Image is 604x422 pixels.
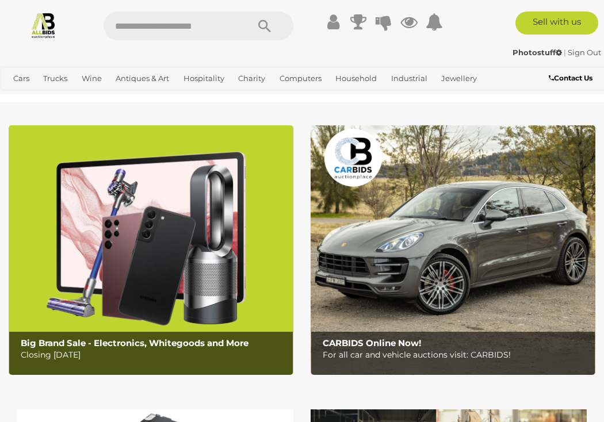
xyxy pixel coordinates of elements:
p: Closing [DATE] [21,348,288,362]
a: Sign Out [568,48,601,57]
img: Allbids.com.au [30,11,57,39]
a: Photostuff [513,48,564,57]
a: Sell with us [515,11,598,34]
img: Big Brand Sale - Electronics, Whitegoods and More [9,125,293,375]
a: Jewellery [437,69,481,88]
a: Computers [275,69,326,88]
a: Trucks [39,69,72,88]
button: Search [236,11,293,40]
a: Contact Us [549,72,595,85]
a: Hospitality [179,69,229,88]
a: Charity [234,69,270,88]
a: CARBIDS Online Now! CARBIDS Online Now! For all car and vehicle auctions visit: CARBIDS! [311,125,595,375]
a: Office [9,88,40,107]
b: Contact Us [549,74,592,82]
a: Antiques & Art [111,69,174,88]
p: For all car and vehicle auctions visit: CARBIDS! [323,348,590,362]
b: Big Brand Sale - Electronics, Whitegoods and More [21,337,249,348]
a: [GEOGRAPHIC_DATA] [82,88,173,107]
strong: Photostuff [513,48,562,57]
a: Cars [9,69,34,88]
a: Big Brand Sale - Electronics, Whitegoods and More Big Brand Sale - Electronics, Whitegoods and Mo... [9,125,293,375]
a: Household [331,69,381,88]
a: Wine [77,69,106,88]
img: CARBIDS Online Now! [311,125,595,375]
a: Industrial [387,69,432,88]
span: | [564,48,566,57]
a: Sports [44,88,77,107]
b: CARBIDS Online Now! [323,337,421,348]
